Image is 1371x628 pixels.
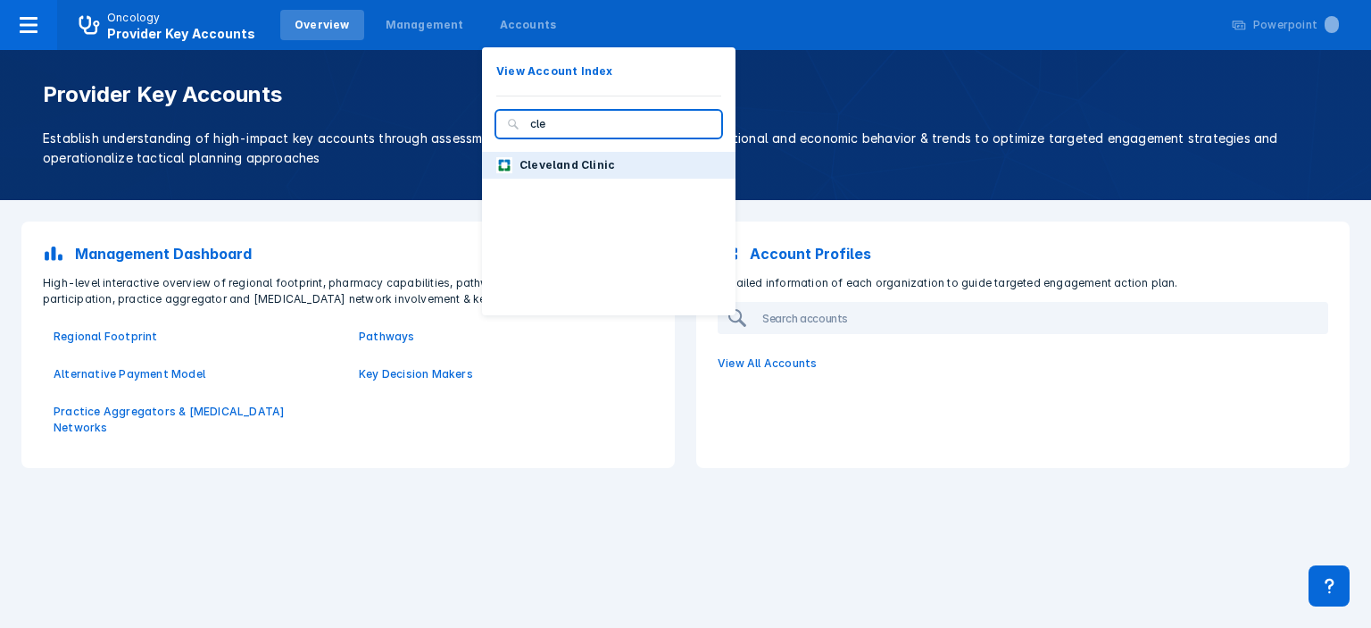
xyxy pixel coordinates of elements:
a: View All Accounts [707,345,1339,382]
a: Management Dashboard [32,232,664,275]
button: View Account Index [482,58,735,85]
div: Overview [295,17,350,33]
a: Key Decision Makers [359,366,643,382]
a: Alternative Payment Model [54,366,337,382]
p: Detailed information of each organization to guide targeted engagement action plan. [707,275,1339,291]
p: Management Dashboard [75,243,252,264]
button: Cleveland Clinic [482,152,735,179]
p: Account Profiles [750,243,871,264]
div: Accounts [500,17,557,33]
a: Accounts [486,10,571,40]
div: Powerpoint [1253,17,1339,33]
h1: Provider Key Accounts [43,82,1328,107]
p: Establish understanding of high-impact key accounts through assessment of indication-specific cli... [43,129,1328,168]
a: Management [371,10,478,40]
a: Practice Aggregators & [MEDICAL_DATA] Networks [54,404,337,436]
img: cleveland-clinic.png [496,157,512,173]
a: Regional Footprint [54,329,337,345]
p: High-level interactive overview of regional footprint, pharmacy capabilities, pathways utilizatio... [32,275,664,307]
span: Provider Key Accounts [107,26,255,41]
p: Cleveland Clinic [519,157,615,173]
a: Overview [280,10,364,40]
div: Contact Support [1309,565,1350,607]
div: Management [386,17,464,33]
input: Search for accounts [530,116,710,132]
a: Account Profiles [707,232,1339,275]
input: Search accounts [755,304,1291,332]
a: Pathways [359,329,643,345]
p: Oncology [107,10,161,26]
p: View Account Index [496,63,613,80]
